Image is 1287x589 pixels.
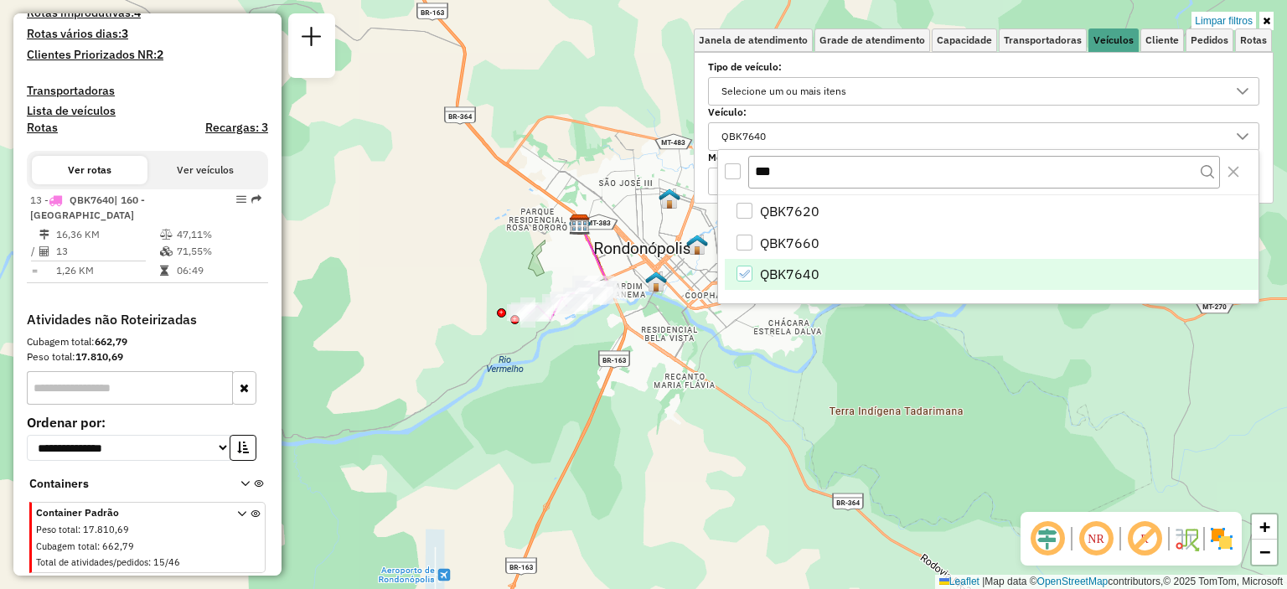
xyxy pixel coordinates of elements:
i: % de utilização do peso [160,230,173,240]
strong: 4 [134,5,141,20]
td: 13 [55,243,159,260]
td: 06:49 [176,262,261,279]
td: = [30,262,39,279]
span: Container Padrão [36,505,217,520]
td: 71,55% [176,243,261,260]
i: Total de Atividades [39,246,49,256]
span: Grade de atendimento [819,35,925,45]
button: Ver veículos [147,156,263,184]
span: Containers [29,475,219,493]
i: Tempo total em rota [160,266,168,276]
a: OpenStreetMap [1037,576,1109,587]
label: Veículo: [708,105,1259,120]
a: Leaflet [939,576,979,587]
button: Ordem crescente [230,435,256,461]
span: + [1259,516,1270,537]
span: QBK7640 [70,194,114,206]
div: Peso total: [27,349,268,364]
span: : [97,540,100,552]
span: Exibir rótulo [1124,519,1165,559]
li: QBK7620 [725,195,1259,227]
a: Zoom in [1252,514,1277,540]
span: Pedidos [1191,35,1228,45]
a: Limpar filtros [1191,12,1256,30]
img: Warecloud Casa Jardim Monte Líbano [659,188,680,209]
label: Tipo de veículo: [708,59,1259,75]
a: Rotas [27,121,58,135]
li: QBK7660 [725,227,1259,259]
label: Ordenar por: [27,412,268,432]
a: Zoom out [1252,540,1277,565]
span: Ocultar NR [1076,519,1116,559]
img: WCL Vila Cardoso [686,234,708,256]
strong: 3 [121,26,128,41]
td: / [30,243,39,260]
a: Ocultar filtros [1259,12,1274,30]
td: 16,36 KM [55,226,159,243]
i: Distância Total [39,230,49,240]
span: Rotas [1240,35,1267,45]
span: 17.810,69 [83,524,129,535]
div: Cubagem total: [27,334,268,349]
span: − [1259,541,1270,562]
span: : [148,556,151,568]
span: Cliente [1145,35,1179,45]
div: Map data © contributors,© 2025 TomTom, Microsoft [935,575,1287,589]
h4: Atividades não Roteirizadas [27,312,268,328]
strong: 17.810,69 [75,350,123,363]
span: : [78,524,80,535]
ul: Option List [718,195,1259,290]
span: 15/46 [153,556,180,568]
img: Exibir/Ocultar setores [1208,525,1235,552]
h4: Clientes Priorizados NR: [27,48,268,62]
div: QBK7640 [716,123,772,150]
label: Motorista: [708,150,1259,165]
h4: Lista de veículos [27,104,268,118]
img: CDD Rondonópolis [569,214,591,235]
div: Selecione um ou mais itens [716,168,852,195]
strong: 662,79 [95,335,127,348]
li: QBK7640 [725,259,1259,291]
h4: Recargas: 3 [205,121,268,135]
em: Rota exportada [251,194,261,204]
td: 1,26 KM [55,262,159,279]
img: Fluxo de ruas [1173,525,1200,552]
i: % de utilização da cubagem [160,246,173,256]
em: Opções [236,194,246,204]
div: All items unselected [725,163,741,179]
div: Selecione um ou mais itens [716,78,852,105]
button: Close [1220,158,1247,185]
span: Total de atividades/pedidos [36,556,148,568]
a: Nova sessão e pesquisa [295,20,328,58]
span: | 160 - [GEOGRAPHIC_DATA] [30,194,145,221]
img: 120 UDC Light Centro A [645,271,667,292]
h4: Transportadoras [27,84,268,98]
span: Peso total [36,524,78,535]
span: Veículos [1093,35,1134,45]
span: QBK7660 [760,233,819,253]
span: Cubagem total [36,540,97,552]
span: Capacidade [937,35,992,45]
span: Janela de atendimento [699,35,808,45]
span: QBK7620 [760,201,819,221]
span: 13 - [30,194,145,221]
span: Ocultar deslocamento [1027,519,1067,559]
span: | [982,576,985,587]
span: QBK7640 [760,264,819,284]
h4: Rotas improdutivas: [27,6,268,20]
td: 47,11% [176,226,261,243]
h4: Rotas vários dias: [27,27,268,41]
button: Ver rotas [32,156,147,184]
span: 662,79 [102,540,134,552]
span: Transportadoras [1004,35,1082,45]
strong: 2 [157,47,163,62]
